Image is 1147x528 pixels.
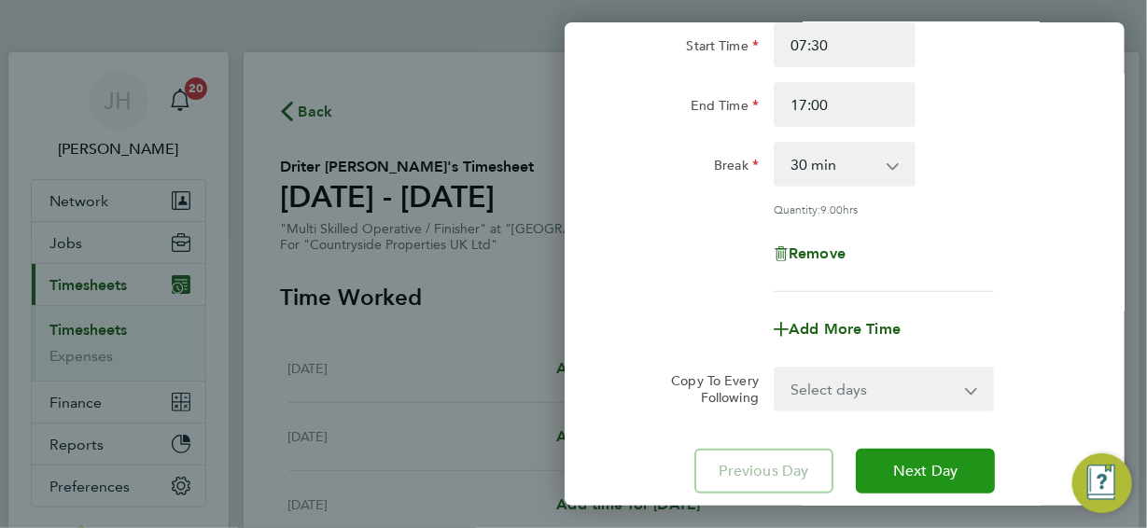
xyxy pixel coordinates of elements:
button: Add More Time [774,322,901,337]
label: Start Time [686,37,759,60]
span: 9.00 [820,201,843,216]
input: E.g. 18:00 [774,82,916,127]
span: Remove [789,244,846,262]
label: Break [714,157,759,179]
button: Remove [774,246,846,261]
button: Next Day [856,449,995,493]
label: Copy To Every Following [656,372,759,406]
input: E.g. 08:00 [774,22,916,67]
button: Engage Resource Center [1072,453,1132,513]
div: Quantity: hrs [774,201,994,216]
label: End Time [691,97,759,119]
span: Next Day [893,462,958,480]
span: Add More Time [789,320,901,338]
